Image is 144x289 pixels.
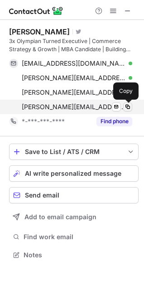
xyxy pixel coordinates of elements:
span: [PERSON_NAME][EMAIL_ADDRESS][PERSON_NAME][DOMAIN_NAME] [22,88,125,96]
span: Find work email [24,233,135,241]
button: Add to email campaign [9,209,139,225]
button: Reveal Button [96,117,132,126]
button: Notes [9,249,139,261]
span: Add to email campaign [24,213,96,221]
button: AI write personalized message [9,165,139,182]
button: save-profile-one-click [9,144,139,160]
div: Save to List / ATS / CRM [25,148,123,155]
button: Send email [9,187,139,203]
span: [PERSON_NAME][EMAIL_ADDRESS][PERSON_NAME][DOMAIN_NAME] [22,103,125,111]
span: [EMAIL_ADDRESS][DOMAIN_NAME] [22,59,125,67]
span: Send email [25,192,59,199]
button: Find work email [9,231,139,243]
div: [PERSON_NAME] [9,27,70,36]
div: 3x Olympian Turned Executive | Commerce Strategy & Growth | MBA Candidate | Building What’s Next [9,37,139,53]
img: ContactOut v5.3.10 [9,5,63,16]
span: Notes [24,251,135,259]
span: [PERSON_NAME][EMAIL_ADDRESS][PERSON_NAME][DOMAIN_NAME] [22,74,125,82]
span: AI write personalized message [25,170,121,177]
